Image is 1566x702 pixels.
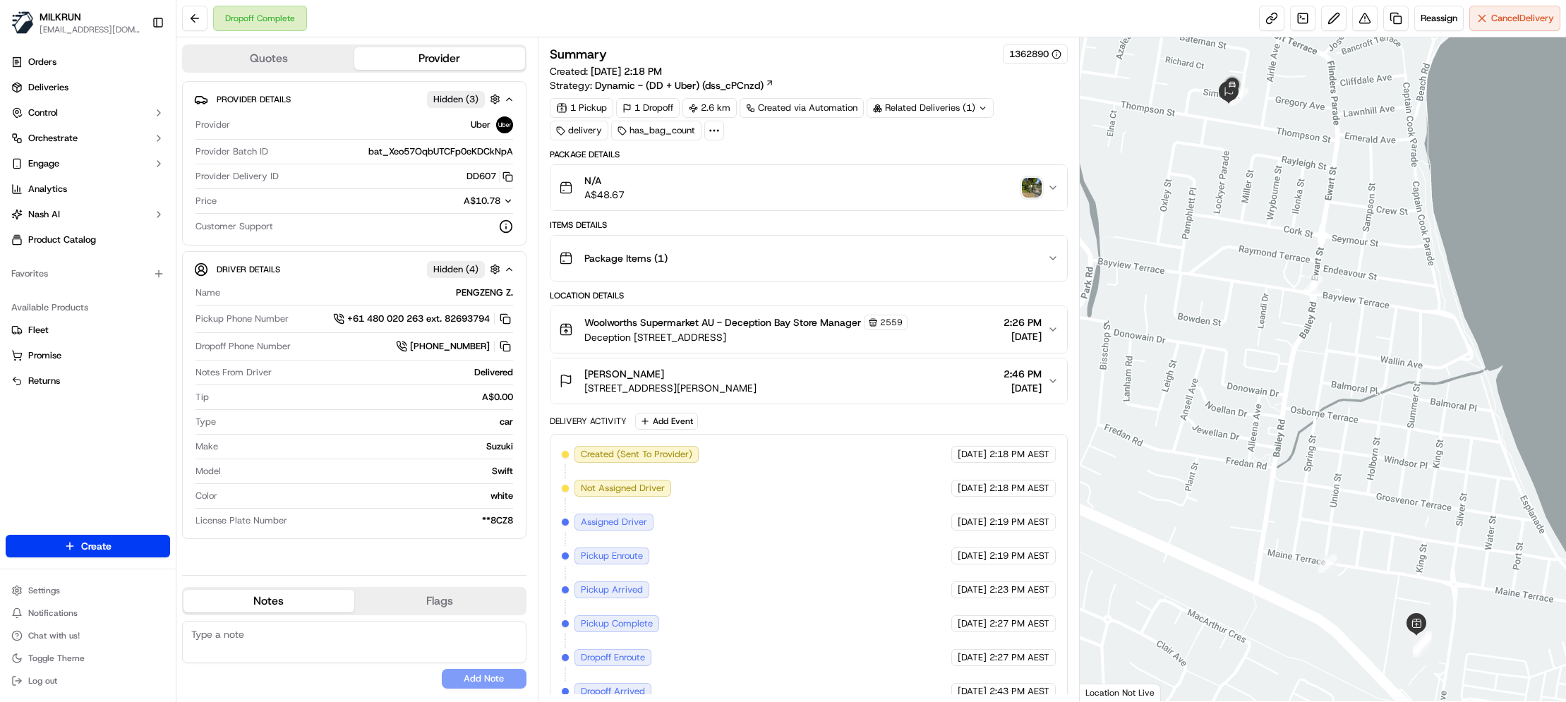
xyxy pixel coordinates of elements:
[989,448,1049,461] span: 2:18 PM AEST
[11,324,164,337] a: Fleet
[584,174,625,188] span: N/A
[333,311,513,327] a: +61 480 020 263 ext. 82693794
[1469,6,1560,31] button: CancelDelivery
[11,349,164,362] a: Promise
[581,482,665,495] span: Not Assigned Driver
[581,516,647,528] span: Assigned Driver
[550,416,627,427] div: Delivery Activity
[6,127,170,150] button: Orchestrate
[195,440,218,453] span: Make
[28,56,56,68] span: Orders
[611,121,701,140] div: has_bag_count
[1413,639,1431,657] div: 5
[195,195,217,207] span: Price
[28,375,60,387] span: Returns
[277,366,513,379] div: Delivered
[496,116,513,133] img: uber-new-logo.jpeg
[1318,555,1337,573] div: 7
[616,98,680,118] div: 1 Dropoff
[6,626,170,646] button: Chat with us!
[581,617,653,630] span: Pickup Complete
[581,448,692,461] span: Created (Sent To Provider)
[6,229,170,251] a: Product Catalog
[28,107,58,119] span: Control
[6,581,170,600] button: Settings
[194,87,514,111] button: Provider DetailsHidden (3)
[6,648,170,668] button: Toggle Theme
[1004,367,1042,381] span: 2:46 PM
[354,590,525,612] button: Flags
[195,170,279,183] span: Provider Delivery ID
[195,340,291,353] span: Dropoff Phone Number
[584,251,668,265] span: Package Items ( 1 )
[28,653,85,664] span: Toggle Theme
[6,178,170,200] a: Analytics
[550,98,613,118] div: 1 Pickup
[1230,87,1248,106] div: 9
[958,482,987,495] span: [DATE]
[550,64,662,78] span: Created:
[1304,276,1323,294] div: 8
[466,170,513,183] button: DD607
[635,413,698,430] button: Add Event
[6,535,170,557] button: Create
[28,132,78,145] span: Orchestrate
[28,81,68,94] span: Deliveries
[194,258,514,281] button: Driver DetailsHidden (4)
[464,195,500,207] span: A$10.78
[28,208,60,221] span: Nash AI
[1022,178,1042,198] img: photo_proof_of_delivery image
[28,157,59,170] span: Engage
[223,490,513,502] div: white
[550,165,1067,210] button: N/AA$48.67photo_proof_of_delivery image
[595,78,774,92] a: Dynamic - (DD + Uber) (dss_cPCnzd)
[427,90,504,108] button: Hidden (3)
[6,6,146,40] button: MILKRUNMILKRUN[EMAIL_ADDRESS][DOMAIN_NAME]
[550,121,608,140] div: delivery
[396,339,513,354] a: [PHONE_NUMBER]
[581,685,645,698] span: Dropoff Arrived
[471,119,490,131] span: Uber
[195,465,221,478] span: Model
[1004,329,1042,344] span: [DATE]
[28,183,67,195] span: Analytics
[1004,315,1042,329] span: 2:26 PM
[195,416,216,428] span: Type
[550,48,607,61] h3: Summary
[28,607,78,619] span: Notifications
[6,51,170,73] a: Orders
[550,290,1068,301] div: Location Details
[6,671,170,691] button: Log out
[433,263,478,276] span: Hidden ( 4 )
[28,585,60,596] span: Settings
[427,260,504,278] button: Hidden (4)
[591,65,662,78] span: [DATE] 2:18 PM
[195,220,273,233] span: Customer Support
[28,630,80,641] span: Chat with us!
[217,264,280,275] span: Driver Details
[368,145,513,158] span: bat_Xeo57OqbUTCFp0eKDCkNpA
[354,47,525,70] button: Provider
[550,149,1068,160] div: Package Details
[195,366,272,379] span: Notes From Driver
[584,315,861,329] span: Woolworths Supermarket AU - Deception Bay Store Manager
[183,590,354,612] button: Notes
[595,78,764,92] span: Dynamic - (DD + Uber) (dss_cPCnzd)
[740,98,864,118] a: Created via Automation
[195,119,230,131] span: Provider
[347,313,490,325] span: +61 480 020 263 ext. 82693794
[550,219,1068,231] div: Items Details
[867,98,994,118] div: Related Deliveries (1)
[581,550,643,562] span: Pickup Enroute
[989,516,1049,528] span: 2:19 PM AEST
[584,381,757,395] span: [STREET_ADDRESS][PERSON_NAME]
[215,391,513,404] div: A$0.00
[989,617,1049,630] span: 2:27 PM AEST
[584,367,664,381] span: [PERSON_NAME]
[958,448,987,461] span: [DATE]
[1491,12,1554,25] span: Cancel Delivery
[28,675,57,686] span: Log out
